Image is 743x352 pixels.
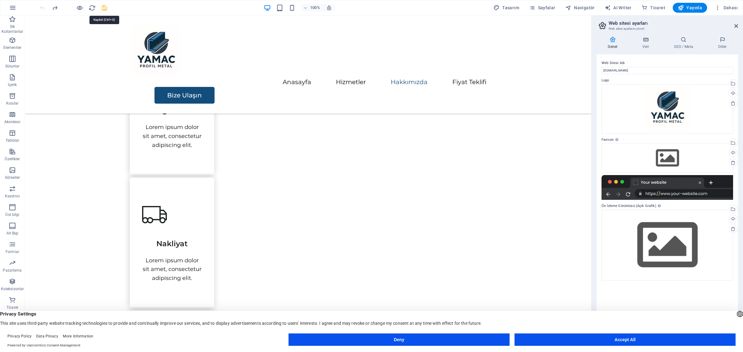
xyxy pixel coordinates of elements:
button: Sayfalar [527,3,558,13]
input: Adı... [602,67,733,74]
label: Logo [602,77,733,84]
span: Dahası [715,5,738,11]
button: Navigatör [563,3,597,13]
button: save [101,4,108,11]
span: AI Writer [605,5,632,11]
p: Özellikler [5,157,20,161]
h4: Veri [631,36,663,49]
p: Görseller [5,175,20,180]
span: Navigatör [565,5,595,11]
button: Ticaret [639,3,668,13]
div: yamaclogo-LRQNx_yjGyxxMsDGSETvmA.jpg [602,84,733,134]
p: Kutular [6,101,19,106]
div: Dosya yöneticisinden, stok fotoğraflardan dosyalar seçin veya dosya(lar) yükleyin [602,210,733,281]
p: İçerik [8,82,17,87]
span: Yayınla [678,5,702,11]
p: Üst bilgi [5,212,19,217]
p: Elementler [3,45,21,50]
p: Formlar [6,249,19,254]
label: Favicon [602,136,733,144]
h2: Web sitesi ayarları [609,20,738,26]
div: Dosya yöneticisinden, stok fotoğraflardan dosyalar seçin veya dosya(lar) yükleyin [602,144,733,173]
button: Dahası [712,3,740,13]
button: reload [88,4,96,11]
i: Sayfayı yeniden yükleyin [89,4,96,11]
button: 100% [301,4,323,11]
span: Sayfalar [529,5,555,11]
p: Alt Bigi [7,231,19,236]
p: Sütunlar [5,64,20,69]
p: Koleksiyonlar [1,286,24,291]
p: Ticaret [7,305,18,310]
label: Ön İzleme Görüntüsü (Açık Grafik) [602,202,733,210]
p: Tablolar [6,138,20,143]
p: Kaydırıcı [5,194,20,199]
p: Pazarlama [3,268,22,273]
button: Tasarım [491,3,522,13]
h3: Web sitesi ayarlarını yönet [609,26,726,32]
i: Yeniden boyutlandırmada yakınlaştırma düzeyini seçilen cihaza uyacak şekilde otomatik olarak ayarla. [326,5,332,11]
span: Ticaret [641,5,665,11]
i: Yinele: Web sitesi logosu değişti (Ctrl+Y, ⌘+Y) [51,4,59,11]
div: Tasarım (Ctrl+Alt+Y) [491,3,522,13]
button: redo [51,4,59,11]
p: Akordeon [4,119,21,124]
h4: SEO / Meta [663,36,707,49]
span: Tasarım [493,5,519,11]
button: Yayınla [673,3,707,13]
h6: 100% [310,4,320,11]
button: AI Writer [602,3,634,13]
h4: Diller [707,36,738,49]
h4: Genel [597,36,631,49]
label: Web Sitesi Adı [602,59,733,67]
